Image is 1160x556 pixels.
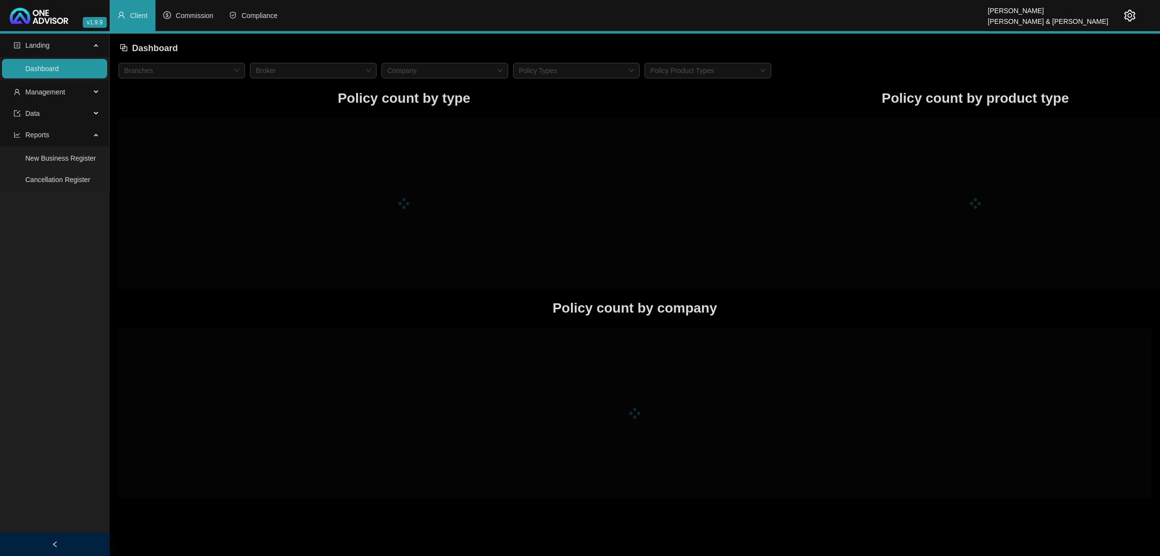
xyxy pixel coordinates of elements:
span: import [14,110,20,117]
span: profile [14,42,20,49]
span: Landing [25,41,50,49]
span: user [14,89,20,95]
span: Dashboard [132,43,178,53]
span: left [52,541,58,548]
span: Management [25,88,65,96]
span: safety [229,11,237,19]
span: user [117,11,125,19]
span: Compliance [242,12,278,19]
div: [PERSON_NAME] [988,2,1108,13]
span: Commission [176,12,213,19]
span: setting [1124,10,1136,21]
a: Cancellation Register [25,176,90,184]
span: Data [25,110,40,117]
span: Client [130,12,148,19]
img: 2df55531c6924b55f21c4cf5d4484680-logo-light.svg [10,8,68,24]
a: New Business Register [25,154,96,162]
h1: Policy count by company [118,297,1151,319]
a: Dashboard [25,65,59,73]
span: v1.9.9 [83,17,107,28]
span: Reports [25,131,49,139]
span: line-chart [14,131,20,138]
span: dollar [163,11,171,19]
div: [PERSON_NAME] & [PERSON_NAME] [988,13,1108,24]
h1: Policy count by type [118,88,690,109]
span: block [119,43,128,52]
